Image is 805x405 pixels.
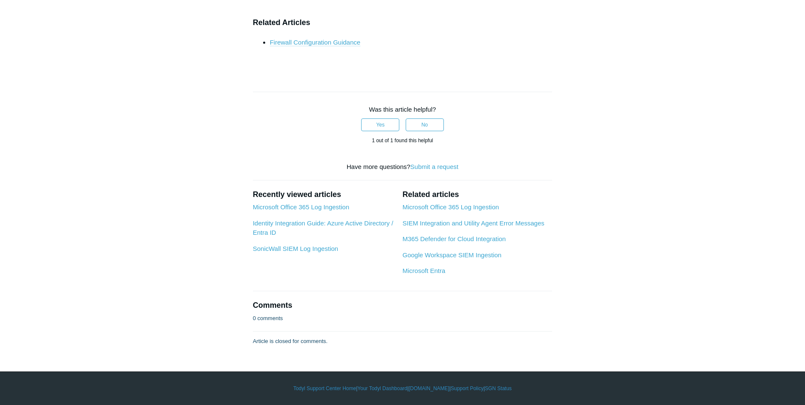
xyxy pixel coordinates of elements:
h3: Related Articles [253,17,553,29]
h2: Related articles [402,189,552,200]
a: Todyl Support Center Home [293,385,356,392]
a: Support Policy [451,385,483,392]
button: This article was not helpful [406,118,444,131]
span: 1 out of 1 found this helpful [372,138,433,143]
button: This article was helpful [361,118,399,131]
a: Microsoft Entra [402,267,445,274]
a: [DOMAIN_NAME] [409,385,449,392]
h2: Comments [253,300,553,311]
a: SIEM Integration and Utility Agent Error Messages [402,219,544,227]
div: | | | | [157,385,649,392]
a: Submit a request [410,163,458,170]
span: Was this article helpful? [369,106,436,113]
a: Your Todyl Dashboard [357,385,407,392]
a: M365 Defender for Cloud Integration [402,235,505,242]
p: 0 comments [253,314,283,323]
a: Firewall Configuration Guidance [270,39,360,46]
a: Microsoft Office 365 Log Ingestion [402,203,499,211]
a: SonicWall SIEM Log Ingestion [253,245,338,252]
h2: Recently viewed articles [253,189,394,200]
a: Google Workspace SIEM Ingestion [402,251,501,259]
p: Article is closed for comments. [253,337,328,346]
a: SGN Status [485,385,512,392]
div: Have more questions? [253,162,553,172]
a: Microsoft Office 365 Log Ingestion [253,203,349,211]
a: Identity Integration Guide: Azure Active Directory / Entra ID [253,219,393,236]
